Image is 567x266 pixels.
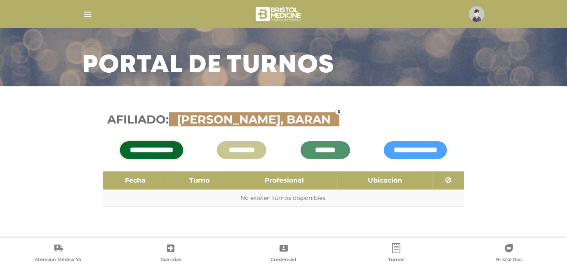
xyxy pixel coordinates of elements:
[453,243,565,264] a: Bristol Doc
[2,243,114,264] a: Atención Médica Ya
[108,113,460,127] h3: Afiliado:
[496,256,522,264] span: Bristol Doc
[103,171,168,190] th: Fecha
[388,256,405,264] span: Turnos
[469,6,485,22] img: profile-placeholder.svg
[227,243,340,264] a: Credencial
[254,4,303,24] img: bristol-medicine-blanco.png
[160,256,181,264] span: Guardias
[114,243,227,264] a: Guardias
[82,55,335,76] h3: Portal de turnos
[173,112,335,126] span: [PERSON_NAME], BARAN
[167,171,231,190] th: Turno
[335,109,343,115] a: x
[82,9,93,19] img: Cober_menu-lines-white.svg
[103,190,464,207] td: No existen turnos disponibles.
[340,243,452,264] a: Turnos
[35,256,81,264] span: Atención Médica Ya
[271,256,296,264] span: Credencial
[338,171,433,190] th: Ubicación
[231,171,338,190] th: Profesional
